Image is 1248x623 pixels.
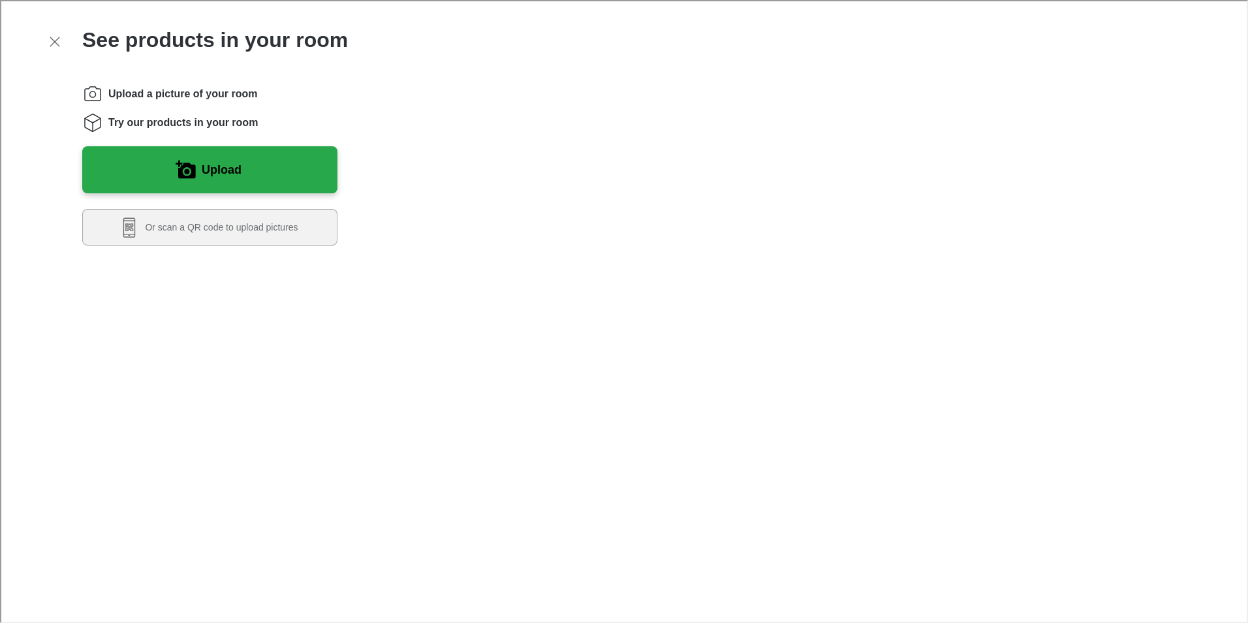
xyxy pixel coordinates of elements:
[81,208,336,244] button: Scan a QR code to upload pictures
[81,145,336,192] button: Upload a picture of your room
[42,29,65,52] button: Exit visualizer
[200,158,240,179] label: Upload
[81,82,336,132] ol: Instructions
[107,86,256,100] span: Upload a picture of your room
[107,114,257,129] span: Try our products in your room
